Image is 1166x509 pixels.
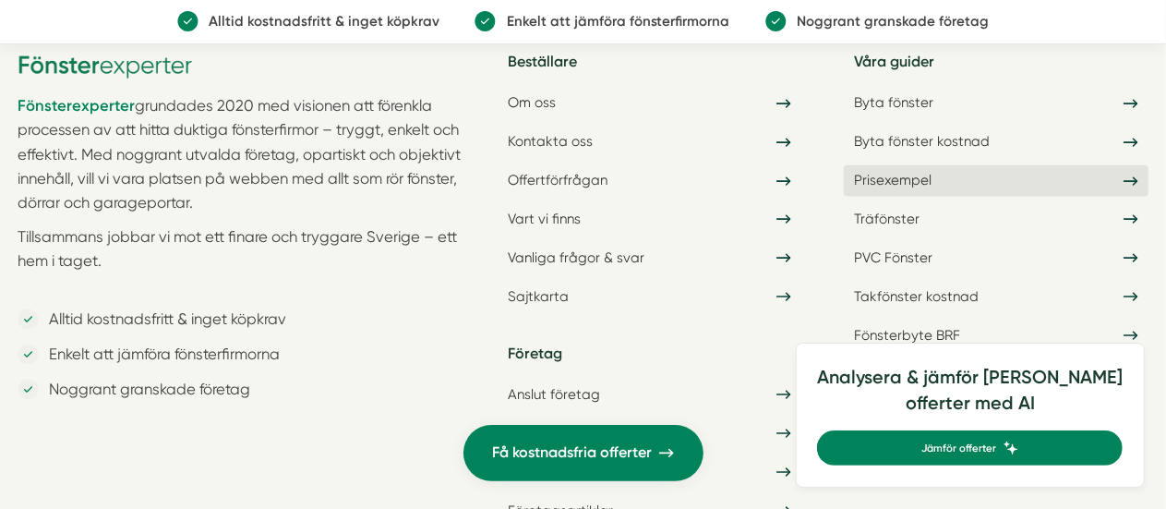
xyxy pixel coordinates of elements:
[39,343,280,367] p: Enkelt att jämföra fönsterfirmorna
[844,243,1148,274] a: PVC Fönster
[498,321,802,380] h5: Företag
[844,127,1148,158] a: Byta fönster kostnad
[844,321,1148,352] a: Fönsterbyte BRF
[498,88,802,119] a: Om oss
[18,50,193,79] img: Fönsterexperter
[18,97,135,115] a: Fönsterexperter
[498,204,802,236] a: Vart vi finns
[498,379,802,410] a: Anslut företag
[498,282,802,313] a: Sajtkarta
[492,441,652,465] span: Få kostnadsfria offerter
[787,10,989,32] p: Noggrant granskade företag
[498,165,802,197] a: Offertförfrågan
[817,430,1123,466] a: Jämför offerter
[498,50,802,88] h5: Beställare
[18,96,135,115] strong: Fönsterexperter
[498,418,802,449] a: Fler jobb till er fönsterfirma
[18,93,466,216] p: grundades 2020 med visionen att förenkla processen av att hitta duktiga fönsterfirmor – tryggt, e...
[39,378,250,402] p: Noggrant granskade företag
[39,308,286,332] p: Alltid kostnadsfritt & inget köpkrav
[198,10,439,32] p: Alltid kostnadsfritt & inget köpkrav
[498,243,802,274] a: Vanliga frågor & svar
[844,50,1148,88] h5: Våra guider
[496,10,729,32] p: Enkelt att jämföra fönsterfirmorna
[844,165,1148,197] a: Prisexempel
[844,282,1148,313] a: Takfönster kostnad
[844,204,1148,236] a: Träfönster
[498,127,802,158] a: Kontakta oss
[463,425,703,481] a: Få kostnadsfria offerter
[921,440,996,456] span: Jämför offerter
[18,225,466,298] p: Tillsammans jobbar vi mot ett finare och tryggare Sverige – ett hem i taget.
[844,88,1148,119] a: Byta fönster
[817,365,1123,430] h4: Analysera & jämför [PERSON_NAME] offerter med AI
